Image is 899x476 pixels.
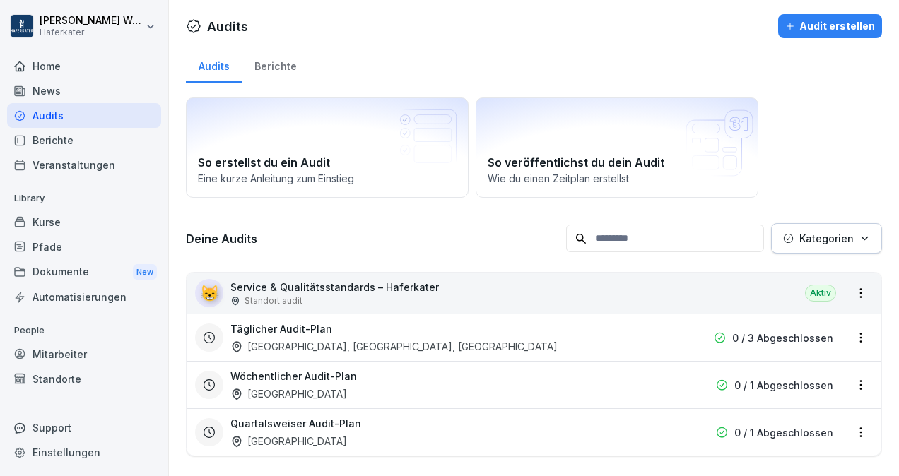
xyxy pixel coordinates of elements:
div: Support [7,415,161,440]
p: Haferkater [40,28,143,37]
div: 😸 [195,279,223,307]
div: [GEOGRAPHIC_DATA] [230,434,347,448]
h3: Täglicher Audit-Plan [230,321,332,336]
p: 0 / 1 Abgeschlossen [734,378,833,393]
a: Audits [7,103,161,128]
p: 0 / 1 Abgeschlossen [734,425,833,440]
a: Pfade [7,234,161,259]
p: 0 / 3 Abgeschlossen [732,331,833,345]
h3: Quartalsweiser Audit-Plan [230,416,361,431]
h2: So erstellst du ein Audit [198,154,457,171]
a: Veranstaltungen [7,153,161,177]
a: Einstellungen [7,440,161,465]
a: Berichte [7,128,161,153]
div: [GEOGRAPHIC_DATA], [GEOGRAPHIC_DATA], [GEOGRAPHIC_DATA] [230,339,558,354]
div: Dokumente [7,259,161,285]
div: Audit erstellen [785,18,875,34]
a: Audits [186,47,242,83]
div: [GEOGRAPHIC_DATA] [230,386,347,401]
a: News [7,78,161,103]
a: Berichte [242,47,309,83]
p: [PERSON_NAME] Wessel [40,15,143,27]
a: So veröffentlichst du dein AuditWie du einen Zeitplan erstellst [476,97,758,198]
p: Standort audit [245,294,302,307]
a: Kurse [7,210,161,234]
a: Mitarbeiter [7,342,161,367]
button: Audit erstellen [778,14,882,38]
h3: Wöchentlicher Audit-Plan [230,369,357,383]
h3: Deine Audits [186,231,559,246]
h2: So veröffentlichst du dein Audit [488,154,746,171]
a: DokumenteNew [7,259,161,285]
p: Library [7,187,161,210]
a: Home [7,54,161,78]
p: Wie du einen Zeitplan erstellst [488,171,746,186]
div: New [133,264,157,280]
p: Eine kurze Anleitung zum Einstieg [198,171,457,186]
h1: Audits [207,17,248,36]
div: Aktiv [805,285,836,302]
a: Standorte [7,367,161,391]
p: Kategorien [799,231,854,246]
p: People [7,319,161,342]
a: Automatisierungen [7,285,161,309]
a: So erstellst du ein AuditEine kurze Anleitung zum Einstieg [186,97,469,198]
button: Kategorien [771,223,882,254]
p: Service & Qualitätsstandards – Haferkater [230,280,439,294]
